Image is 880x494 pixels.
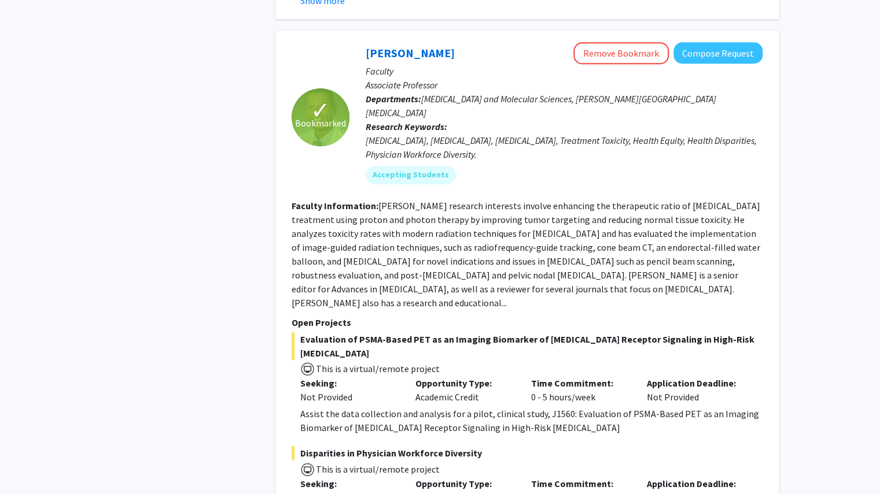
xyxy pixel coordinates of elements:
span: Bookmarked [295,116,346,130]
div: Assist the data collection and analysis for a pilot, clinical study, J1560: Evaluation of PSMA-Ba... [300,407,763,434]
p: Time Commitment: [531,376,629,390]
p: Application Deadline: [647,376,745,390]
p: Faculty [366,64,763,78]
span: This is a virtual/remote project [315,463,440,475]
p: Associate Professor [366,78,763,92]
span: This is a virtual/remote project [315,363,440,374]
span: [MEDICAL_DATA] and Molecular Sciences, [PERSON_NAME][GEOGRAPHIC_DATA][MEDICAL_DATA] [366,93,716,118]
p: Opportunity Type: [415,477,514,491]
span: Disparities in Physician Workforce Diversity [292,446,763,460]
p: Time Commitment: [531,477,629,491]
b: Faculty Information: [292,200,378,211]
div: [MEDICAL_DATA], [MEDICAL_DATA], [MEDICAL_DATA], Treatment Toxicity, Health Equity, Health Dispari... [366,133,763,161]
span: ✓ [311,105,330,116]
fg-read-more: [PERSON_NAME] research interests involve enhancing the therapeutic ratio of [MEDICAL_DATA] treatm... [292,200,760,309]
div: Not Provided [638,376,754,404]
p: Application Deadline: [647,477,745,491]
p: Seeking: [300,477,399,491]
div: Academic Credit [407,376,522,404]
b: Departments: [366,93,421,105]
b: Research Keywords: [366,121,447,132]
div: Not Provided [300,390,399,404]
button: Remove Bookmark [573,42,669,64]
p: Seeking: [300,376,399,390]
mat-chip: Accepting Students [366,166,456,184]
button: Compose Request to Curtiland Deville [673,42,763,64]
iframe: Chat [9,442,49,485]
p: Opportunity Type: [415,376,514,390]
span: Evaluation of PSMA-Based PET as an Imaging Biomarker of [MEDICAL_DATA] Receptor Signaling in High... [292,332,763,360]
a: [PERSON_NAME] [366,46,455,60]
div: 0 - 5 hours/week [522,376,638,404]
p: Open Projects [292,315,763,329]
